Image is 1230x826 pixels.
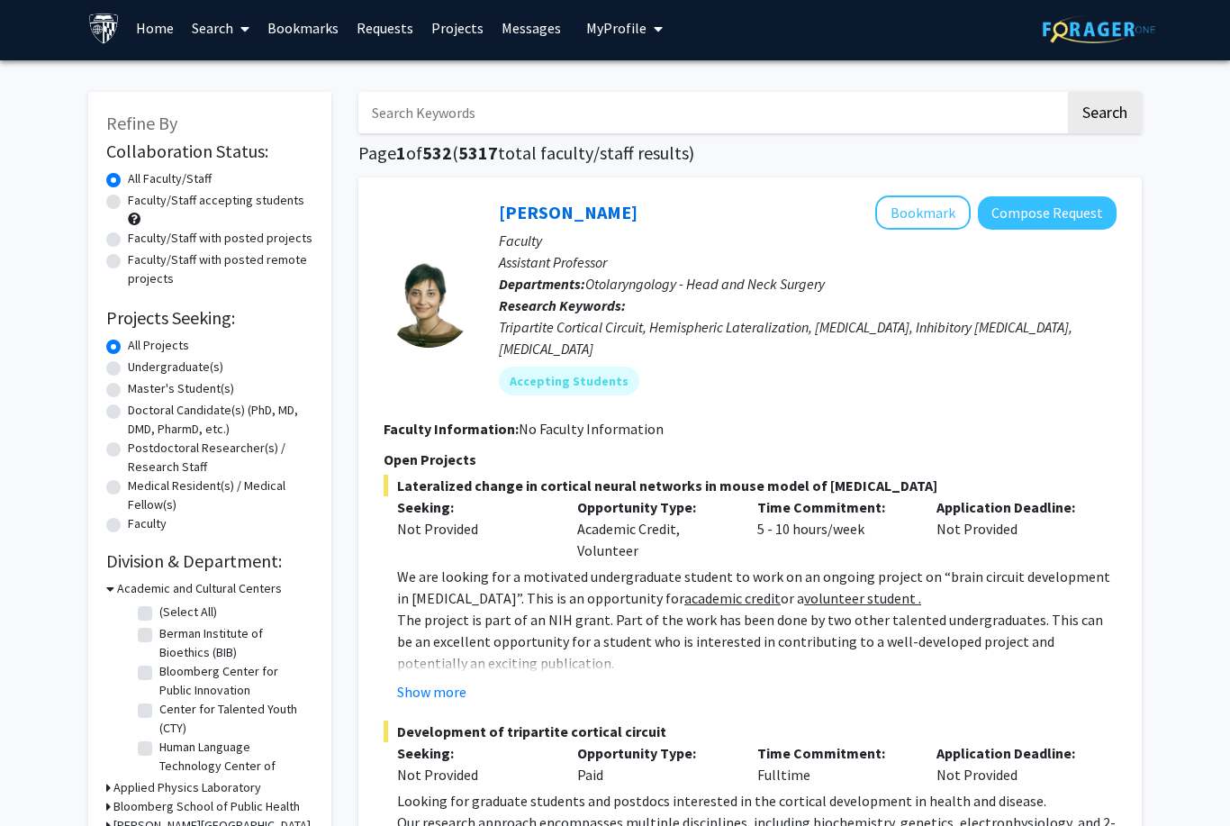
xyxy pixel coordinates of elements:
[128,401,313,439] label: Doctoral Candidate(s) (PhD, MD, DMD, PharmD, etc.)
[14,745,77,812] iframe: Chat
[586,19,647,37] span: My Profile
[978,196,1117,230] button: Compose Request to Tara Deemyad
[128,191,304,210] label: Faculty/Staff accepting students
[397,566,1117,609] p: We are looking for a motivated undergraduate student to work on an ongoing project on “brain circ...
[159,662,309,700] label: Bloomberg Center for Public Innovation
[397,764,550,785] div: Not Provided
[106,112,177,134] span: Refine By
[397,518,550,540] div: Not Provided
[384,721,1117,742] span: Development of tripartite cortical circuit
[923,742,1103,785] div: Not Provided
[384,475,1117,496] span: Lateralized change in cortical neural networks in mouse model of [MEDICAL_DATA]
[397,496,550,518] p: Seeking:
[159,700,309,738] label: Center for Talented Youth (CTY)
[744,742,924,785] div: Fulltime
[923,496,1103,561] div: Not Provided
[397,609,1117,674] p: The project is part of an NIH grant. Part of the work has been done by two other talented undergr...
[128,358,223,377] label: Undergraduate(s)
[499,230,1117,251] p: Faculty
[113,797,300,816] h3: Bloomberg School of Public Health
[128,514,167,533] label: Faculty
[499,296,626,314] b: Research Keywords:
[499,201,638,223] a: [PERSON_NAME]
[384,449,1117,470] p: Open Projects
[358,142,1142,164] h1: Page of ( total faculty/staff results)
[577,742,730,764] p: Opportunity Type:
[1043,15,1155,43] img: ForagerOne Logo
[499,316,1117,359] div: Tripartite Cortical Circuit, Hemispheric Lateralization, [MEDICAL_DATA], Inhibitory [MEDICAL_DATA...
[564,496,744,561] div: Academic Credit, Volunteer
[106,550,313,572] h2: Division & Department:
[106,307,313,329] h2: Projects Seeking:
[88,13,120,44] img: Johns Hopkins University Logo
[384,420,519,438] b: Faculty Information:
[744,496,924,561] div: 5 - 10 hours/week
[499,367,639,395] mat-chip: Accepting Students
[128,477,313,514] label: Medical Resident(s) / Medical Fellow(s)
[128,439,313,477] label: Postdoctoral Researcher(s) / Research Staff
[458,141,498,164] span: 5317
[499,251,1117,273] p: Assistant Professor
[564,742,744,785] div: Paid
[577,496,730,518] p: Opportunity Type:
[117,579,282,598] h3: Academic and Cultural Centers
[684,589,781,607] u: academic credit
[875,195,971,230] button: Add Tara Deemyad to Bookmarks
[128,229,312,248] label: Faculty/Staff with posted projects
[757,496,910,518] p: Time Commitment:
[396,141,406,164] span: 1
[159,624,309,662] label: Berman Institute of Bioethics (BIB)
[499,275,585,293] b: Departments:
[936,742,1090,764] p: Application Deadline:
[106,141,313,162] h2: Collaboration Status:
[585,275,825,293] span: Otolaryngology - Head and Neck Surgery
[397,681,466,703] button: Show more
[804,589,921,607] u: volunteer student .
[128,250,313,288] label: Faculty/Staff with posted remote projects
[757,742,910,764] p: Time Commitment:
[159,603,217,622] label: (Select All)
[358,92,1065,133] input: Search Keywords
[397,742,550,764] p: Seeking:
[113,778,261,797] h3: Applied Physics Laboratory
[128,379,234,398] label: Master's Student(s)
[128,336,189,355] label: All Projects
[397,790,1117,812] p: Looking for graduate students and postdocs interested in the cortical development in health and d...
[159,738,309,794] label: Human Language Technology Center of Excellence (HLTCOE)
[128,169,212,188] label: All Faculty/Staff
[519,420,664,438] span: No Faculty Information
[936,496,1090,518] p: Application Deadline:
[1068,92,1142,133] button: Search
[422,141,452,164] span: 532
